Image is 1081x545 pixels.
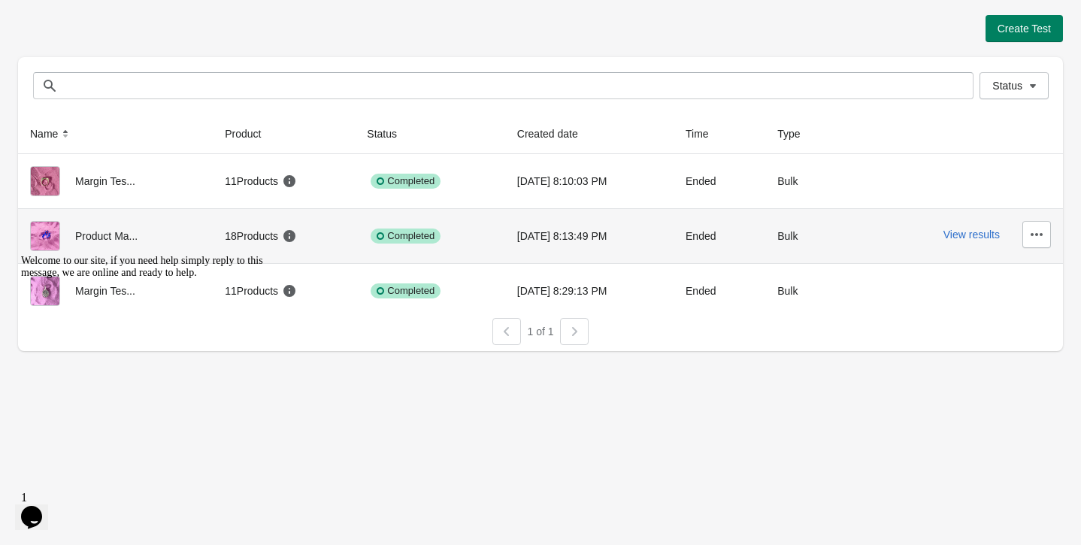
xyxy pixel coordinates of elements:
[992,80,1022,92] span: Status
[986,15,1063,42] button: Create Test
[361,120,418,147] button: Status
[371,283,441,298] div: Completed
[30,166,201,196] div: Margin Tes...
[777,221,845,251] div: Bulk
[371,229,441,244] div: Completed
[225,229,297,244] div: 18 Products
[6,6,248,29] span: Welcome to our site, if you need help simply reply to this message, we are online and ready to help.
[777,276,845,306] div: Bulk
[30,221,201,251] div: Product Ma...
[686,221,753,251] div: Ended
[680,120,730,147] button: Time
[15,485,63,530] iframe: chat widget
[686,276,753,306] div: Ended
[225,174,297,189] div: 11 Products
[777,166,845,196] div: Bulk
[6,6,277,30] div: Welcome to our site, if you need help simply reply to this message, we are online and ready to help.
[371,174,441,189] div: Completed
[686,166,753,196] div: Ended
[511,120,599,147] button: Created date
[517,221,662,251] div: [DATE] 8:13:49 PM
[517,166,662,196] div: [DATE] 8:10:03 PM
[517,276,662,306] div: [DATE] 8:29:13 PM
[24,120,79,147] button: Name
[943,229,1000,241] button: View results
[998,23,1051,35] span: Create Test
[219,120,282,147] button: Product
[980,72,1049,99] button: Status
[15,249,286,477] iframe: chat widget
[527,325,553,338] span: 1 of 1
[771,120,821,147] button: Type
